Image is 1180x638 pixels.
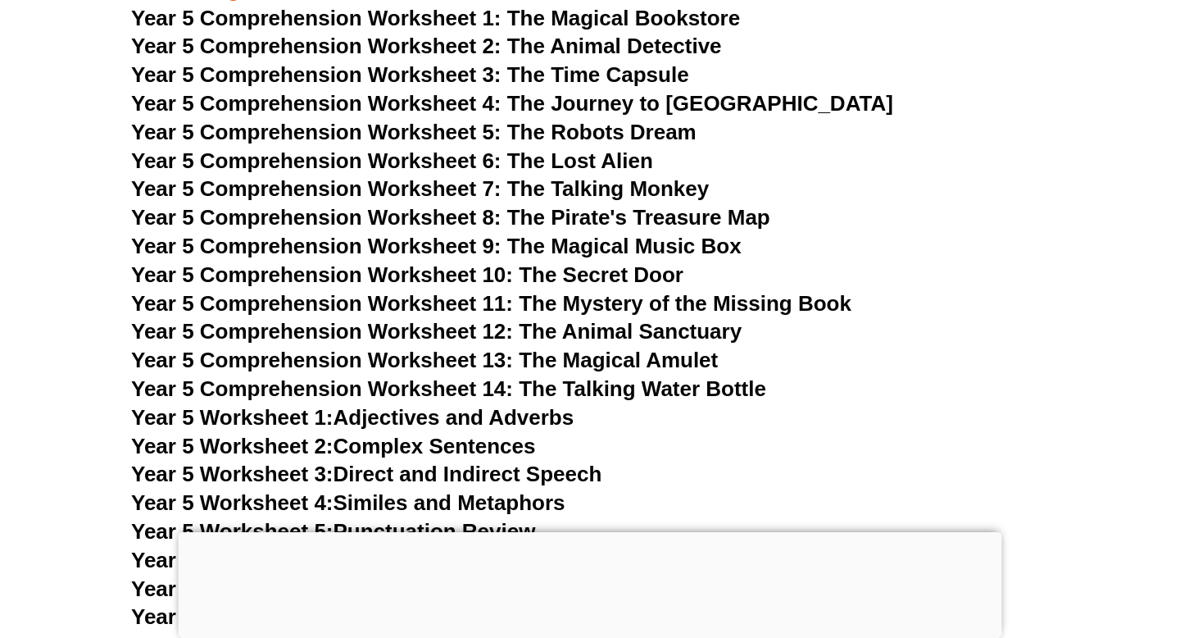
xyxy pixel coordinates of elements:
[131,519,535,544] a: Year 5 Worksheet 5:Punctuation Review
[131,462,601,486] a: Year 5 Worksheet 3:Direct and Indirect Speech
[131,205,770,230] a: Year 5 Comprehension Worksheet 8: The Pirate's Treasure Map
[131,348,718,372] a: Year 5 Comprehension Worksheet 13: The Magical Amulet
[131,6,740,30] a: Year 5 Comprehension Worksheet 1: The Magical Bookstore
[131,176,709,201] a: Year 5 Comprehension Worksheet 7: The Talking Monkey
[131,434,535,458] a: Year 5 Worksheet 2:Complex Sentences
[131,262,683,287] a: Year 5 Comprehension Worksheet 10: The Secret Door
[131,462,334,486] span: Year 5 Worksheet 3:
[131,576,470,601] a: Year 5 Worksheet 7:Homophones
[131,291,851,316] a: Year 5 Comprehension Worksheet 11: The Mystery of the Missing Book
[131,548,548,572] a: Year 5 Worksheet 6:Prefixes and Suffixes
[131,405,334,430] span: Year 5 Worksheet 1:
[131,576,334,601] span: Year 5 Worksheet 7:
[131,519,334,544] span: Year 5 Worksheet 5:
[899,453,1180,638] iframe: Chat Widget
[131,34,722,58] a: Year 5 Comprehension Worksheet 2: The Animal Detective
[131,120,697,144] a: Year 5 Comprehension Worksheet 5: The Robots Dream
[131,604,334,629] span: Year 5 Worksheet 8:
[179,532,1002,634] iframe: Advertisement
[131,148,653,173] a: Year 5 Comprehension Worksheet 6: The Lost Alien
[131,376,766,401] a: Year 5 Comprehension Worksheet 14: The Talking Water Bottle
[131,405,574,430] a: Year 5 Worksheet 1:Adjectives and Adverbs
[131,234,742,258] a: Year 5 Comprehension Worksheet 9: The Magical Music Box
[131,490,565,515] a: Year 5 Worksheet 4:Similes and Metaphors
[131,548,334,572] span: Year 5 Worksheet 6:
[131,62,689,87] a: Year 5 Comprehension Worksheet 3: The Time Capsule
[131,434,334,458] span: Year 5 Worksheet 2:
[131,604,594,629] a: Year 5 Worksheet 8:Synonyms and Antonyms
[131,91,893,116] a: Year 5 Comprehension Worksheet 4: The Journey to [GEOGRAPHIC_DATA]
[131,490,334,515] span: Year 5 Worksheet 4:
[131,319,742,344] a: Year 5 Comprehension Worksheet 12: The Animal Sanctuary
